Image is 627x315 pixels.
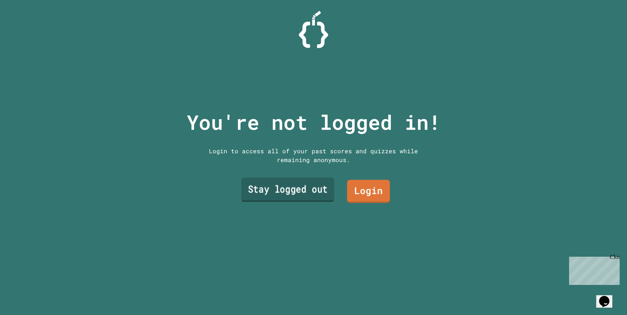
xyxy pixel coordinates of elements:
p: You're not logged in! [187,107,441,138]
img: Logo.svg [299,11,328,48]
div: Login to access all of your past scores and quizzes while remaining anonymous. [203,147,423,164]
iframe: chat widget [566,254,620,285]
a: Stay logged out [241,178,334,202]
iframe: chat widget [596,286,620,308]
a: Login [347,180,390,203]
div: Chat with us now!Close [3,3,51,47]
